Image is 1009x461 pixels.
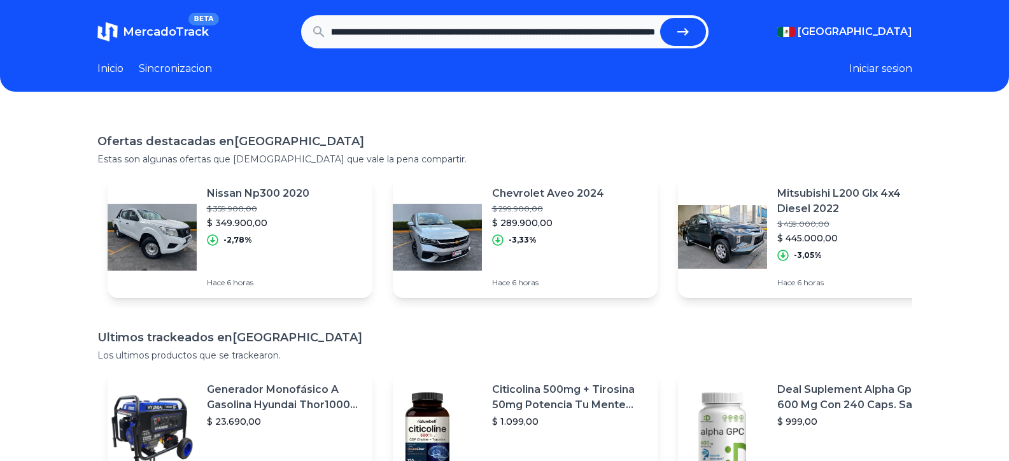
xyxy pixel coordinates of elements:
a: Featured imageMitsubishi L200 Glx 4x4 Diesel 2022$ 459.000,00$ 445.000,00-3,05%Hace 6 horas [678,176,943,298]
p: $ 349.900,00 [207,216,309,229]
p: $ 445.000,00 [777,232,933,245]
a: Featured imageNissan Np300 2020$ 359.900,00$ 349.900,00-2,78%Hace 6 horas [108,176,372,298]
h1: Ultimos trackeados en [GEOGRAPHIC_DATA] [97,329,912,346]
p: $ 1.099,00 [492,415,647,428]
span: MercadoTrack [123,25,209,39]
img: Featured image [678,192,767,281]
a: Sincronizacion [139,61,212,76]
p: $ 289.900,00 [492,216,604,229]
p: $ 359.900,00 [207,204,309,214]
a: Inicio [97,61,123,76]
img: Mexico [777,27,795,37]
p: $ 459.000,00 [777,219,933,229]
p: Citicolina 500mg + Tirosina 50mg Potencia Tu Mente (120caps) Sabor Sin Sabor [492,382,647,413]
p: Generador Monofásico A Gasolina Hyundai Thor10000 P 11.5 Kw [207,382,362,413]
p: Mitsubishi L200 Glx 4x4 Diesel 2022 [777,186,933,216]
a: Featured imageChevrolet Aveo 2024$ 299.900,00$ 289.900,00-3,33%Hace 6 horas [393,176,658,298]
p: Los ultimos productos que se trackearon. [97,349,912,362]
img: Featured image [393,192,482,281]
p: $ 299.900,00 [492,204,604,214]
p: $ 999,00 [777,415,933,428]
p: Hace 6 horas [207,278,309,288]
p: Deal Suplement Alpha Gpc 600 Mg Con 240 Caps. Salud Cerebral Sabor S/n [777,382,933,413]
a: MercadoTrackBETA [97,22,209,42]
p: -3,05% [794,250,822,260]
img: Featured image [108,192,197,281]
img: MercadoTrack [97,22,118,42]
p: Hace 6 horas [492,278,604,288]
p: $ 23.690,00 [207,415,362,428]
p: Chevrolet Aveo 2024 [492,186,604,201]
p: Hace 6 horas [777,278,933,288]
h1: Ofertas destacadas en [GEOGRAPHIC_DATA] [97,132,912,150]
button: [GEOGRAPHIC_DATA] [777,24,912,39]
p: -3,33% [509,235,537,245]
span: [GEOGRAPHIC_DATA] [798,24,912,39]
button: Iniciar sesion [849,61,912,76]
span: BETA [188,13,218,25]
p: Estas son algunas ofertas que [DEMOGRAPHIC_DATA] que vale la pena compartir. [97,153,912,166]
p: -2,78% [223,235,252,245]
p: Nissan Np300 2020 [207,186,309,201]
